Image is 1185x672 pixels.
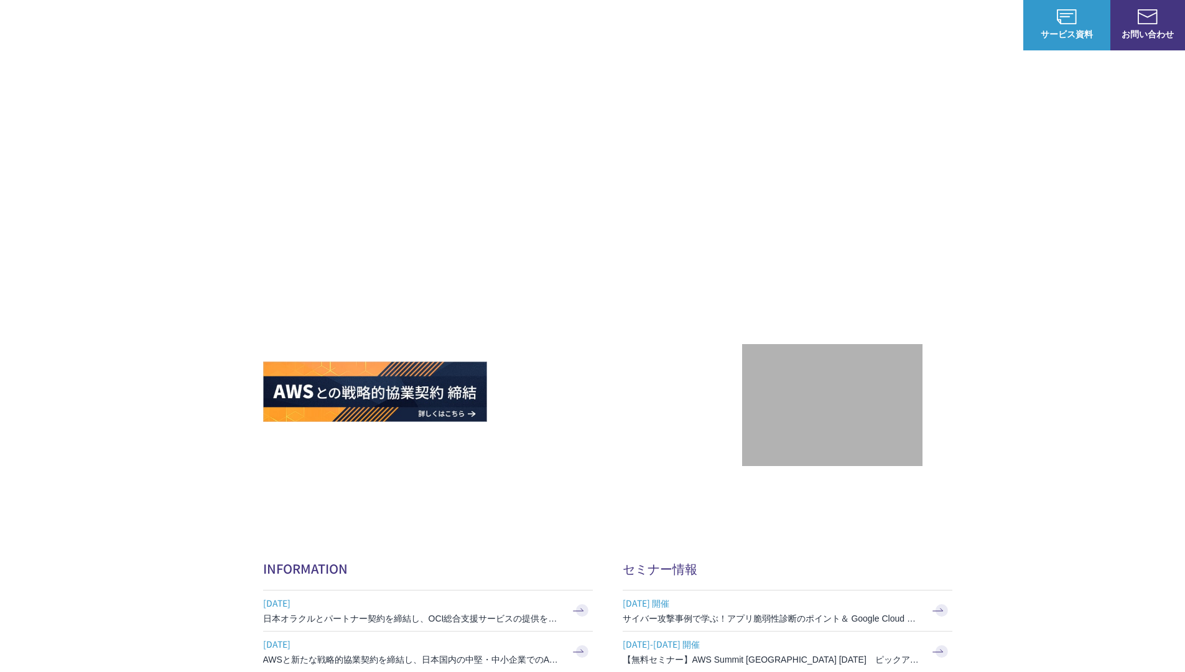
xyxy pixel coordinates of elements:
[623,653,921,666] h3: 【無料セミナー】AWS Summit [GEOGRAPHIC_DATA] [DATE] ピックアップセッション
[263,138,742,192] p: AWSの導入からコスト削減、 構成・運用の最適化からデータ活用まで 規模や業種業態を問わない マネージドサービスで
[495,362,718,422] img: AWS請求代行サービス 統合管理プラン
[263,653,562,666] h3: AWSと新たな戦略的協業契約を締結し、日本国内の中堅・中小企業でのAWS活用を加速
[263,612,562,625] h3: 日本オラクルとパートナー契約を締結し、OCI総合支援サービスの提供を開始
[767,363,898,454] img: 契約件数
[1138,9,1158,24] img: お問い合わせ
[623,590,952,631] a: [DATE] 開催 サイバー攻撃事例で学ぶ！アプリ脆弱性診断のポイント＆ Google Cloud セキュリティ対策
[1023,27,1110,40] span: サービス資料
[1110,27,1185,40] span: お問い合わせ
[263,590,593,631] a: [DATE] 日本オラクルとパートナー契約を締結し、OCI総合支援サービスの提供を開始
[593,19,623,32] p: 強み
[623,632,952,672] a: [DATE]-[DATE] 開催 【無料セミナー】AWS Summit [GEOGRAPHIC_DATA] [DATE] ピックアップセッション
[263,559,593,577] h2: INFORMATION
[844,19,879,32] a: 導入事例
[143,12,233,38] span: NHN テコラス AWS総合支援サービス
[263,632,593,672] a: [DATE] AWSと新たな戦略的協業契約を締結し、日本国内の中堅・中小企業でのAWS活用を加速
[904,19,951,32] p: ナレッジ
[623,635,921,653] span: [DATE]-[DATE] 開催
[761,240,903,287] p: 最上位プレミアティア サービスパートナー
[19,10,233,40] a: AWS総合支援サービス C-Chorus NHN テコラスAWS総合支援サービス
[1057,9,1077,24] img: AWS総合支援サービス C-Chorus サービス資料
[976,19,1011,32] a: ログイン
[648,19,695,32] p: サービス
[263,362,487,422] img: AWSとの戦略的協業契約 締結
[263,594,562,612] span: [DATE]
[818,240,846,258] em: AWS
[623,612,921,625] h3: サイバー攻撃事例で学ぶ！アプリ脆弱性診断のポイント＆ Google Cloud セキュリティ対策
[263,635,562,653] span: [DATE]
[623,559,952,577] h2: セミナー情報
[263,205,742,324] h1: AWS ジャーニーの 成功を実現
[776,113,888,225] img: AWSプレミアティアサービスパートナー
[623,594,921,612] span: [DATE] 開催
[720,19,819,32] p: 業種別ソリューション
